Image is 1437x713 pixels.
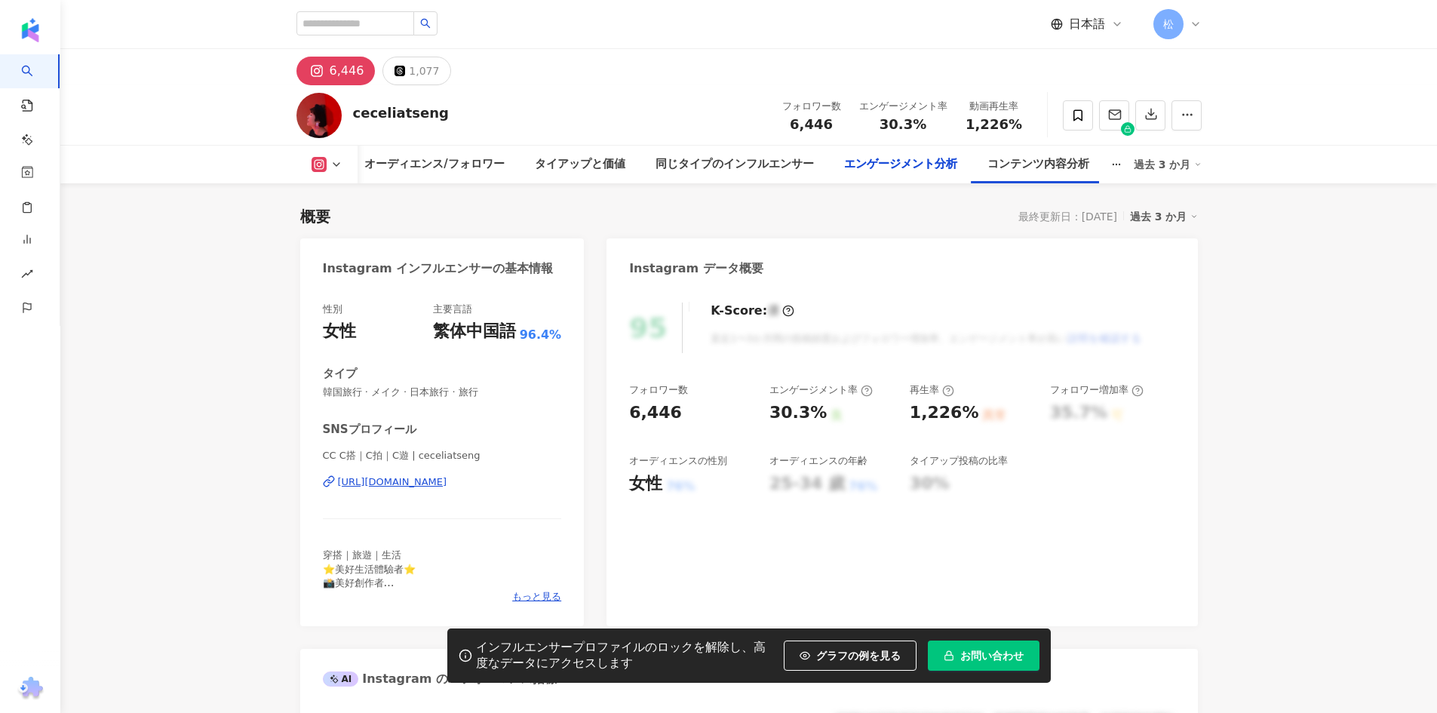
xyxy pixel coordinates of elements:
a: [URL][DOMAIN_NAME] [323,475,562,489]
div: フォロワー数 [782,99,841,114]
button: グラフの例を見る [784,641,917,671]
span: もっと見る [512,590,561,604]
div: Instagram データ概要 [629,260,763,277]
div: エンゲージメント分析 [844,155,957,174]
img: KOL Avatar [296,93,342,138]
button: お問い合わせ [928,641,1039,671]
div: 動画再生率 [966,99,1023,114]
span: 30.3% [880,117,926,132]
span: search [420,18,431,29]
div: 女性 [323,320,356,343]
div: エンゲージメント率 [859,99,947,114]
span: 日本語 [1069,16,1105,32]
div: ceceliatseng [353,103,449,122]
div: オーディエンスの年齢 [769,454,867,468]
div: 最終更新日：[DATE] [1018,211,1117,223]
div: 性別 [323,303,342,316]
span: 1,226% [966,117,1022,132]
span: 6,446 [790,116,833,132]
div: 同じタイプのインフルエンサー [656,155,814,174]
div: 繁体中国語 [433,320,516,343]
a: search [21,54,51,217]
div: SNSプロフィール [323,422,416,438]
div: 6,446 [330,60,364,81]
div: 再生率 [910,383,954,397]
div: K-Score : [711,303,794,319]
span: お問い合わせ [960,650,1024,662]
img: chrome extension [16,677,45,701]
div: 6,446 [629,401,682,425]
div: 30.3% [769,401,827,425]
span: 96.4% [520,327,562,343]
div: Instagram インフルエンサーの基本情報 [323,260,554,277]
div: [URL][DOMAIN_NAME] [338,475,447,489]
div: タイプ [323,366,357,382]
div: フォロワー増加率 [1050,383,1144,397]
span: rise [21,259,33,293]
div: 概要 [300,206,330,227]
div: コンテンツ内容分析 [987,155,1089,174]
div: インフルエンサープロファイルのロックを解除し、高度なデータにアクセスします [476,640,776,672]
div: 女性 [629,472,662,496]
div: エンゲージメント率 [769,383,873,397]
div: タイアップと価値 [535,155,625,174]
div: 主要言語 [433,303,472,316]
div: 過去 3 か月 [1134,152,1202,177]
div: 1,226% [910,401,979,425]
div: タイアップ投稿の比率 [910,454,1008,468]
span: グラフの例を見る [816,650,901,662]
span: CC C搭｜C拍｜C遊 | ceceliatseng [323,449,562,463]
div: オーディエンス/フォロワー [364,155,504,174]
div: 1,077 [409,60,439,81]
span: 穿搭｜旅遊｜生活 ⭐️美好生活體驗者⭐️ 📸美好創作者 🤝[EMAIL_ADDRESS][DOMAIN_NAME] [323,549,506,602]
button: 6,446 [296,57,376,85]
span: 松 [1163,16,1174,32]
div: オーディエンスの性別 [629,454,727,468]
span: 韓国旅行 · メイク · 日本旅行 · 旅行 [323,386,562,399]
div: フォロワー数 [629,383,688,397]
button: 1,077 [382,57,451,85]
div: 過去 3 か月 [1130,207,1198,226]
img: logo icon [18,18,42,42]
